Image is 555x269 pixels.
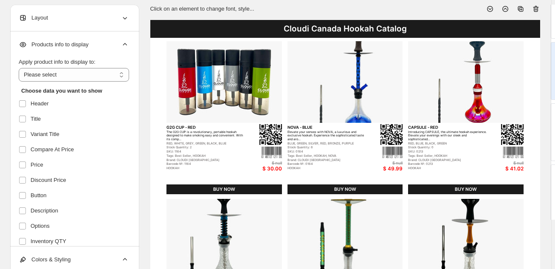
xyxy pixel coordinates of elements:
[287,142,367,146] div: BLUE, GREEN, SILVER, RED, BRONZE, PURPLE
[166,167,246,170] div: HOOKAH
[408,184,524,195] div: BUY NOW
[503,146,523,158] img: barcode
[166,130,246,142] div: The G2G CUP is a revolutionary, portable hookah designed to make smoking easy and convenient. Wit...
[241,166,282,172] div: $ 30.00
[21,87,124,95] h2: Choose data you want to show
[408,167,487,170] div: HOOKAH
[19,255,70,264] span: Colors & Styling
[361,161,403,165] div: $ null
[19,59,96,65] span: Apply product info to display to:
[408,159,487,162] div: Brand: CLOUDI [GEOGRAPHIC_DATA]
[482,161,524,165] div: $ null
[150,5,254,13] p: Click on an element to change font, style...
[408,41,524,123] img: primaryImage
[287,154,367,158] div: Tags: Best Seller, HOOKAH, NOVA
[261,146,282,158] img: barcode
[166,142,246,146] div: RED, WHITE, GREY, GREEN, BLACK, BLUE
[408,130,487,142] div: Introducing CAPSULE, the ultimate hookah experience. Elevate your evenings with our sleek and sop...
[19,40,88,49] span: Products info to display
[31,237,66,246] span: Inventory QTY
[19,14,48,22] span: Layout
[380,124,403,145] img: qrcode
[31,207,58,215] span: Description
[166,146,246,150] div: Stock Quantity: 2
[287,162,367,166] div: Barcode №: 0164
[241,161,282,165] div: $ null
[408,146,487,150] div: Stock Quantity: 0
[287,159,367,162] div: Brand: CLOUDI [GEOGRAPHIC_DATA]
[31,115,41,123] span: Title
[31,145,74,154] span: Compare At Price
[31,130,59,139] span: Variant Title
[287,167,367,170] div: HOOKAH
[166,159,246,162] div: Brand: CLOUDI [GEOGRAPHIC_DATA]
[382,146,403,158] img: barcode
[259,124,282,145] img: qrcode
[408,154,487,158] div: Tags: Best Seller, HOOKAH
[361,166,403,172] div: $ 49.99
[408,142,487,146] div: RED, BLUE, BLACK, GREEN
[166,41,282,123] img: primaryImage
[287,146,367,150] div: Stock Quantity: 6
[482,166,524,172] div: $ 41.02
[287,130,367,142] div: Elevate your senses with NOVA, a luxurious and exclusive hookah. Experience the sophisticated tas...
[31,191,47,200] span: Button
[31,176,66,184] span: Discount Price
[287,184,403,195] div: BUY NOW
[408,162,487,166] div: Barcode №: 0213
[287,125,367,130] div: NOVA - BLUE
[408,150,487,154] div: SKU: 0213
[166,154,246,158] div: Tags: Best Seller, HOOKAH
[166,162,246,166] div: Barcode №: 1164
[150,20,540,38] div: Cloudi Canada Hookah Catalog
[31,161,43,169] span: Price
[166,125,246,130] div: G2G CUP - RED
[501,124,524,145] img: qrcode
[166,150,246,154] div: SKU: 1164
[166,184,282,195] div: BUY NOW
[31,99,49,108] span: Header
[408,125,487,130] div: CAPSULE - RED
[287,41,403,123] img: primaryImage
[31,222,50,230] span: Options
[287,150,367,154] div: SKU: 0164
